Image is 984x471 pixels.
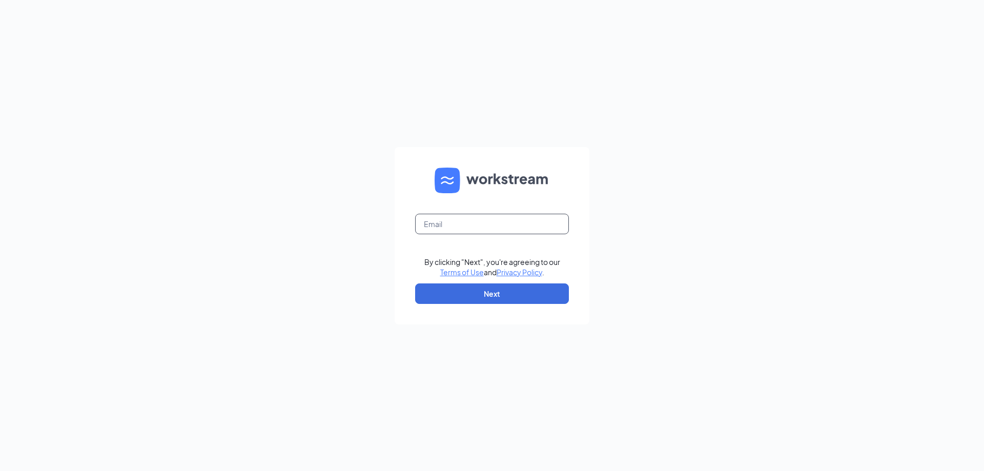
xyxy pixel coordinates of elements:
a: Privacy Policy [497,268,542,277]
div: By clicking "Next", you're agreeing to our and . [424,257,560,277]
button: Next [415,283,569,304]
input: Email [415,214,569,234]
a: Terms of Use [440,268,484,277]
img: WS logo and Workstream text [435,168,549,193]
